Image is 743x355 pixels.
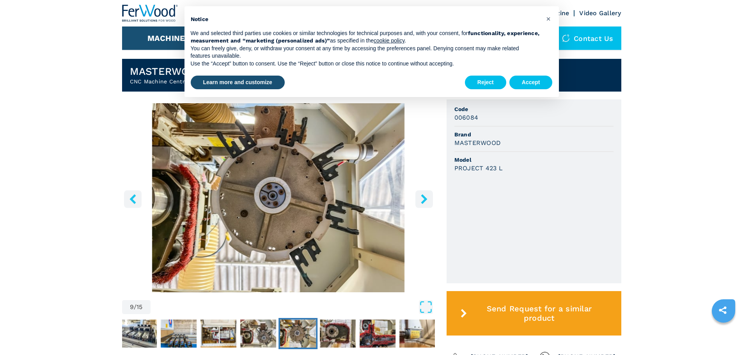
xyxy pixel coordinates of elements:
img: Contact us [562,34,570,42]
button: Send Request for a similar product [447,291,621,336]
button: Go to Slide 5 [119,318,158,349]
h3: 006084 [454,113,479,122]
span: 9 [130,304,134,310]
img: Ferwood [122,5,178,22]
button: Machines [147,34,190,43]
button: Go to Slide 11 [358,318,397,349]
strong: functionality, experience, measurement and “marketing (personalized ads)” [191,30,540,44]
button: Go to Slide 10 [318,318,357,349]
iframe: Chat [710,320,737,349]
button: Go to Slide 6 [159,318,198,349]
span: × [546,14,551,23]
img: CNC Machine Centres With Pod And Rail MASTERWOOD PROJECT 423 L [122,103,435,292]
a: cookie policy [374,37,404,44]
button: Open Fullscreen [153,300,433,314]
span: / [134,304,137,310]
button: Accept [509,76,553,90]
a: sharethis [713,300,732,320]
div: Contact us [554,26,621,50]
span: 15 [137,304,143,310]
button: Close this notice [543,12,555,25]
img: ddfcac66d0a705427482d4b8ee057004 [121,320,157,348]
h1: MASTERWOOD - PROJECT 423 L [130,65,293,78]
img: d18202904473d9461a8bc1c5d5c154db [240,320,276,348]
span: Code [454,105,614,113]
button: Go to Slide 7 [199,318,238,349]
h2: CNC Machine Centres With Pod And Rail [130,78,293,85]
img: e78c846b5dec80e5cad04800299181b8 [399,320,435,348]
button: right-button [415,190,433,208]
img: 7181d482060c4563f34976c80dc2e0be [280,320,316,348]
img: 1dd0f5f7cff63fa807f0e675984d4916 [320,320,356,348]
button: Reject [465,76,506,90]
a: Video Gallery [579,9,621,17]
img: 87a67f771f8a23e8df5e9fb528912c32 [200,320,236,348]
div: Go to Slide 9 [122,103,435,292]
button: Go to Slide 9 [278,318,317,349]
h3: MASTERWOOD [454,138,501,147]
button: Learn more and customize [191,76,285,90]
span: Model [454,156,614,164]
p: We and selected third parties use cookies or similar technologies for technical purposes and, wit... [191,30,540,45]
img: b1c0a15c5b3172c75739c4a6c7c43596 [360,320,395,348]
p: You can freely give, deny, or withdraw your consent at any time by accessing the preferences pane... [191,45,540,60]
span: Send Request for a similar product [470,304,608,323]
h3: PROJECT 423 L [454,164,503,173]
p: Use the “Accept” button to consent. Use the “Reject” button or close this notice to continue with... [191,60,540,68]
span: Brand [454,131,614,138]
img: ff6292e1fc94859920f345e3f1258571 [161,320,197,348]
button: left-button [124,190,142,208]
h2: Notice [191,16,540,23]
button: Go to Slide 8 [239,318,278,349]
button: Go to Slide 12 [398,318,437,349]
